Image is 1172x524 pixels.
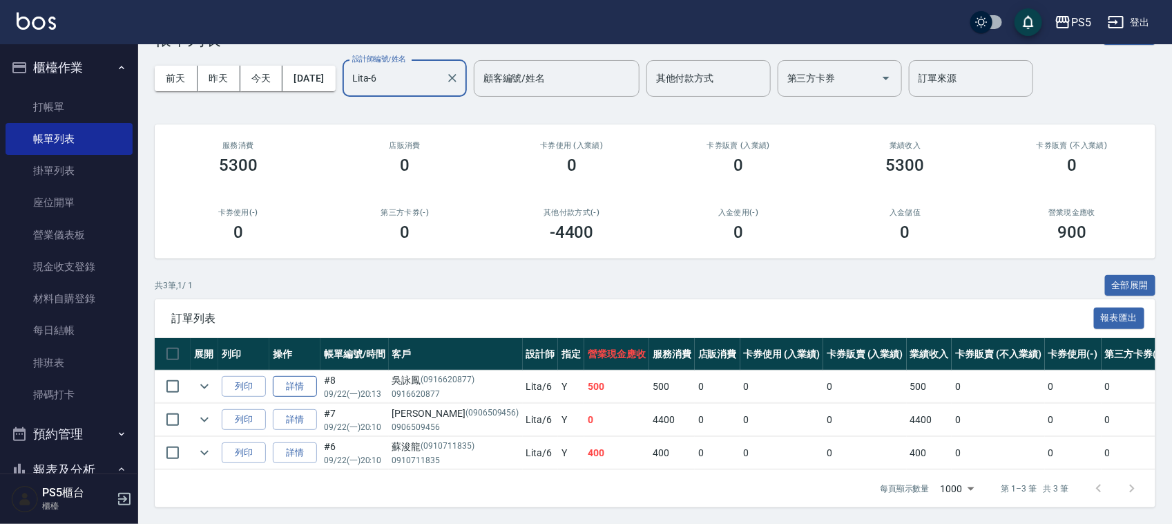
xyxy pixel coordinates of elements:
[392,373,519,388] div: 吳詠鳳
[400,156,410,175] h3: 0
[6,123,133,155] a: 帳單列表
[222,376,266,397] button: 列印
[6,91,133,123] a: 打帳單
[886,156,925,175] h3: 5300
[558,371,584,403] td: Y
[1102,437,1168,469] td: 0
[6,155,133,187] a: 掛單列表
[1001,483,1068,495] p: 第 1–3 筆 共 3 筆
[733,223,743,242] h3: 0
[273,409,317,431] a: 詳情
[952,437,1044,469] td: 0
[240,66,283,91] button: 今天
[155,279,193,292] p: 共 3 筆, 1 / 1
[1006,141,1140,150] h2: 卡券販賣 (不入業績)
[222,442,266,464] button: 列印
[1071,14,1091,31] div: PS5
[584,338,649,371] th: 營業現金應收
[1057,223,1086,242] h3: 900
[523,338,559,371] th: 設計師
[1045,437,1102,469] td: 0
[823,371,907,403] td: 0
[584,437,649,469] td: 400
[465,406,519,421] p: (0906509456)
[11,485,39,513] img: Person
[733,156,743,175] h3: 0
[952,404,1044,436] td: 0
[1049,8,1097,37] button: PS5
[198,66,240,91] button: 昨天
[324,388,385,400] p: 09/22 (一) 20:13
[421,373,475,388] p: (0916620877)
[695,404,740,436] td: 0
[907,404,952,436] td: 4400
[838,141,972,150] h2: 業績收入
[42,486,113,500] h5: PS5櫃台
[935,470,979,507] div: 1000
[823,404,907,436] td: 0
[823,338,907,371] th: 卡券販賣 (入業績)
[6,379,133,411] a: 掃碼打卡
[6,315,133,346] a: 每日結帳
[695,371,740,403] td: 0
[1102,371,1168,403] td: 0
[907,371,952,403] td: 500
[584,371,649,403] td: 500
[558,437,584,469] td: Y
[194,442,215,463] button: expand row
[320,371,389,403] td: #8
[1094,311,1145,324] a: 報表匯出
[584,404,649,436] td: 0
[17,12,56,30] img: Logo
[392,454,519,467] p: 0910711835
[171,312,1094,326] span: 訂單列表
[171,141,305,150] h3: 服務消費
[1045,338,1102,371] th: 卡券使用(-)
[838,208,972,217] h2: 入金儲值
[523,371,559,403] td: Lita /6
[392,406,519,421] div: [PERSON_NAME]
[324,421,385,433] p: 09/22 (一) 20:10
[649,338,695,371] th: 服務消費
[6,187,133,218] a: 座位開單
[649,437,695,469] td: 400
[1015,8,1042,36] button: save
[558,404,584,436] td: Y
[952,371,1044,403] td: 0
[222,409,266,431] button: 列印
[421,440,475,454] p: (0910711835)
[1006,208,1140,217] h2: 營業現金應收
[1102,404,1168,436] td: 0
[6,251,133,283] a: 現金收支登錄
[901,223,910,242] h3: 0
[6,283,133,315] a: 材料自購登錄
[273,442,317,464] a: 詳情
[219,156,258,175] h3: 5300
[282,66,335,91] button: [DATE]
[672,141,806,150] h2: 卡券販賣 (入業績)
[320,437,389,469] td: #6
[523,437,559,469] td: Lita /6
[400,223,410,242] h3: 0
[558,338,584,371] th: 指定
[42,500,113,512] p: 櫃檯
[740,338,824,371] th: 卡券使用 (入業績)
[273,376,317,397] a: 詳情
[649,371,695,403] td: 500
[352,54,406,64] label: 設計師編號/姓名
[6,50,133,86] button: 櫃檯作業
[155,66,198,91] button: 前天
[740,371,824,403] td: 0
[695,338,740,371] th: 店販消費
[505,141,639,150] h2: 卡券使用 (入業績)
[6,452,133,488] button: 報表及分析
[740,437,824,469] td: 0
[191,338,218,371] th: 展開
[907,437,952,469] td: 400
[320,338,389,371] th: 帳單編號/時間
[269,338,320,371] th: 操作
[1045,371,1102,403] td: 0
[6,219,133,251] a: 營業儀表板
[1067,156,1077,175] h3: 0
[523,404,559,436] td: Lita /6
